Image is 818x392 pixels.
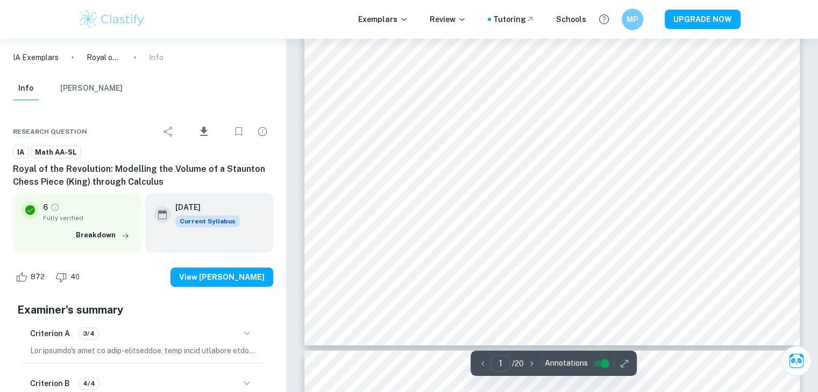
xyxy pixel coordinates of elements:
[60,77,123,100] button: [PERSON_NAME]
[13,127,87,136] span: Research question
[13,147,28,158] span: IA
[31,147,81,158] span: Math AA-SL
[228,121,250,142] div: Bookmark
[17,302,269,318] h5: Examiner's summary
[30,328,70,339] h6: Criterion A
[175,215,240,227] span: Current Syllabus
[556,13,586,25] a: Schools
[78,9,146,30] img: Clastify logo
[626,13,638,25] h6: MP
[65,272,86,282] span: 40
[545,358,588,369] span: Annotations
[252,121,273,142] div: Report issue
[43,201,48,213] p: 6
[13,77,39,100] button: Info
[31,146,81,159] a: Math AA-SL
[595,10,613,28] button: Help and Feedback
[622,9,643,30] button: MP
[30,378,70,389] h6: Criterion B
[25,272,51,282] span: 872
[79,379,99,388] span: 4/4
[50,202,60,212] a: Grade fully verified
[73,227,132,243] button: Breakdown
[358,13,408,25] p: Exemplars
[665,10,741,29] button: UPGRADE NOW
[181,118,226,146] div: Download
[175,201,231,213] h6: [DATE]
[512,358,524,369] p: / 20
[13,52,59,63] a: IA Exemplars
[175,215,240,227] div: This exemplar is based on the current syllabus. Feel free to refer to it for inspiration/ideas wh...
[149,52,163,63] p: Info
[170,267,273,287] button: View [PERSON_NAME]
[13,146,29,159] a: IA
[53,268,86,286] div: Dislike
[13,163,273,188] h6: Royal of the Revolution: Modelling the Volume of a Staunton Chess Piece (King) through Calculus
[158,121,179,142] div: Share
[493,13,535,25] a: Tutoring
[430,13,466,25] p: Review
[87,52,121,63] p: Royal of the Revolution: Modelling the Volume of a Staunton Chess Piece (King) through Calculus
[79,329,98,338] span: 3/4
[43,213,132,223] span: Fully verified
[781,346,812,376] button: Ask Clai
[30,345,256,357] p: Lor ipsumdo's amet co adip-elitseddoe, temp incid utlabore etdolorem al enimadminimv, quis, nos e...
[13,268,51,286] div: Like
